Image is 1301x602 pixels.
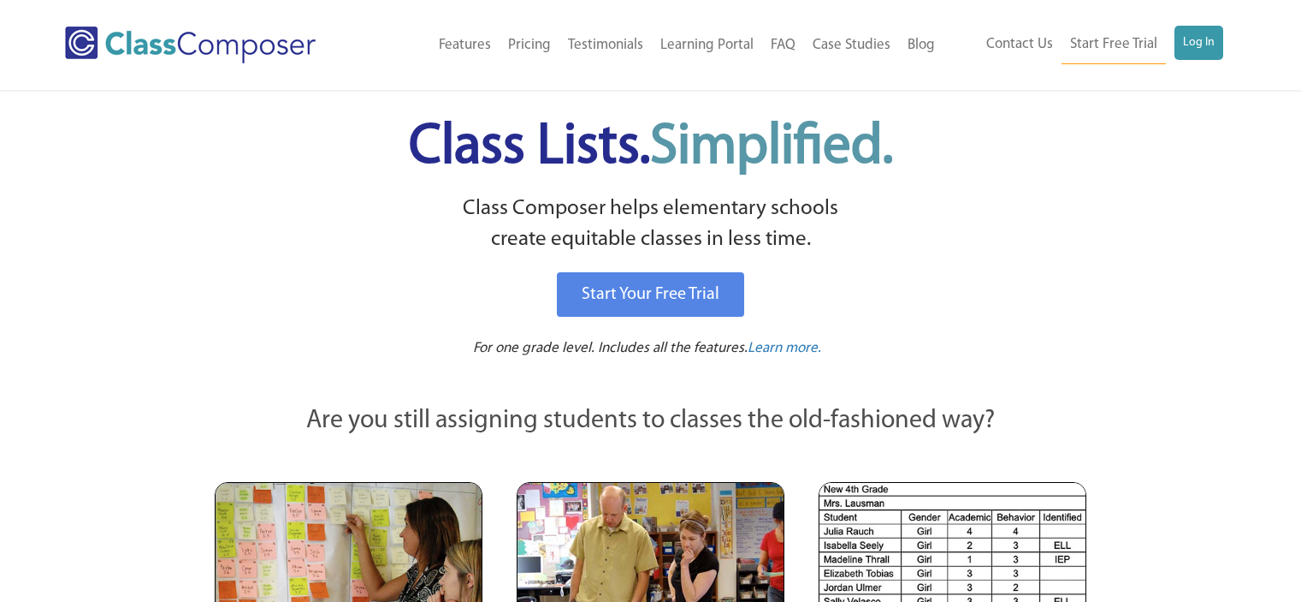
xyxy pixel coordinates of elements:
span: For one grade level. Includes all the features. [473,341,748,355]
a: Start Your Free Trial [557,272,744,317]
nav: Header Menu [943,26,1223,64]
a: Blog [899,27,943,64]
a: Features [430,27,500,64]
nav: Header Menu [370,27,943,64]
a: Learning Portal [652,27,762,64]
span: Start Your Free Trial [582,286,719,303]
a: Pricing [500,27,559,64]
img: Class Composer [65,27,316,63]
span: Class Lists. [409,120,893,176]
a: Log In [1174,26,1223,60]
a: FAQ [762,27,804,64]
span: Learn more. [748,341,821,355]
a: Learn more. [748,338,821,360]
a: Case Studies [804,27,899,64]
a: Start Free Trial [1061,26,1166,64]
span: Simplified. [650,120,893,176]
p: Are you still assigning students to classes the old-fashioned way? [215,402,1087,440]
p: Class Composer helps elementary schools create equitable classes in less time. [212,194,1090,256]
a: Testimonials [559,27,652,64]
a: Contact Us [978,26,1061,63]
